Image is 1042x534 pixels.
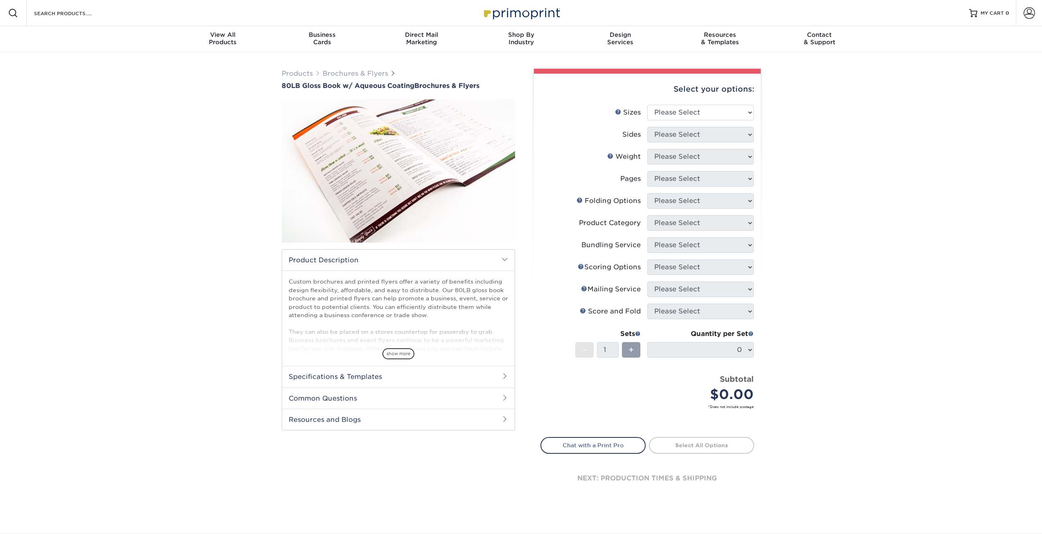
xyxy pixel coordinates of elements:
[173,31,273,38] span: View All
[33,8,113,18] input: SEARCH PRODUCTS.....
[571,31,670,46] div: Services
[372,26,471,52] a: Direct MailMarketing
[571,26,670,52] a: DesignServices
[649,437,754,453] a: Select All Options
[581,240,641,250] div: Bundling Service
[540,454,754,503] div: next: production times & shipping
[622,130,641,140] div: Sides
[670,31,770,46] div: & Templates
[372,31,471,46] div: Marketing
[607,152,641,162] div: Weight
[770,31,869,38] span: Contact
[272,31,372,46] div: Cards
[580,306,641,316] div: Score and Fold
[670,31,770,38] span: Resources
[571,31,670,38] span: Design
[720,374,754,383] strong: Subtotal
[282,90,515,252] img: 80LB Gloss Book<br/>w/ Aqueous Coating 01
[272,26,372,52] a: BusinessCards
[575,329,641,339] div: Sets
[282,82,515,90] a: 80LB Gloss Book w/ Aqueous CoatingBrochures & Flyers
[471,26,571,52] a: Shop ByIndustry
[581,284,641,294] div: Mailing Service
[282,388,515,409] h2: Common Questions
[540,437,646,453] a: Chat with a Print Pro
[540,74,754,105] div: Select your options:
[173,26,273,52] a: View AllProducts
[770,26,869,52] a: Contact& Support
[628,344,634,356] span: +
[272,31,372,38] span: Business
[282,366,515,387] h2: Specifications & Templates
[981,10,1004,17] span: MY CART
[647,329,754,339] div: Quantity per Set
[547,404,754,409] small: *Does not include postage
[372,31,471,38] span: Direct Mail
[579,218,641,228] div: Product Category
[576,196,641,206] div: Folding Options
[173,31,273,46] div: Products
[282,82,515,90] h1: Brochures & Flyers
[282,70,313,77] a: Products
[289,277,508,394] p: Custom brochures and printed flyers offer a variety of benefits including design flexibility, aff...
[323,70,388,77] a: Brochures & Flyers
[770,31,869,46] div: & Support
[282,82,414,90] span: 80LB Gloss Book w/ Aqueous Coating
[1006,10,1009,16] span: 0
[471,31,571,46] div: Industry
[670,26,770,52] a: Resources& Templates
[382,348,414,359] span: show more
[620,174,641,184] div: Pages
[615,108,641,117] div: Sizes
[653,385,754,404] div: $0.00
[583,344,586,356] span: -
[578,262,641,272] div: Scoring Options
[480,4,562,22] img: Primoprint
[282,250,515,270] h2: Product Description
[282,409,515,430] h2: Resources and Blogs
[471,31,571,38] span: Shop By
